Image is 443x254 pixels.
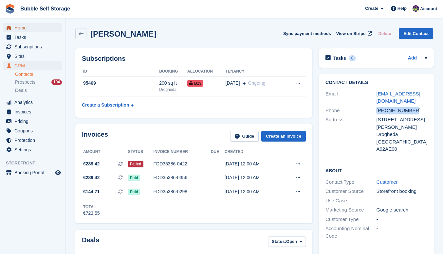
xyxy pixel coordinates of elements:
[154,188,211,195] div: FDD35386-0298
[83,210,100,217] div: €723.55
[226,80,240,87] span: [DATE]
[325,225,377,240] div: Accounting Nominal Code
[187,80,203,87] span: B13
[225,147,283,157] th: Created
[82,102,129,109] div: Create a Subscription
[90,29,156,38] h2: [PERSON_NAME]
[283,28,331,39] button: Sync payment methods
[377,216,428,223] div: -
[6,160,65,166] span: Storefront
[154,147,211,157] th: Invoice number
[325,178,377,186] div: Contact Type
[14,145,54,154] span: Settings
[14,126,54,135] span: Coupons
[83,161,100,167] span: €289.42
[325,216,377,223] div: Customer Type
[325,80,427,85] h2: Contact Details
[413,5,419,12] img: Tom Gilmore
[3,33,62,42] a: menu
[377,131,428,138] div: Drogheda
[154,161,211,167] div: FDD35386-0422
[14,168,54,177] span: Booking Portal
[14,52,54,61] span: Sites
[408,55,417,62] a: Add
[420,6,437,12] span: Account
[377,138,428,146] div: [GEOGRAPHIC_DATA]
[3,107,62,116] a: menu
[261,131,306,142] a: Create an Invoice
[225,161,283,167] div: [DATE] 12:00 AM
[399,28,433,39] a: Edit Contact
[325,107,377,114] div: Phone
[3,52,62,61] a: menu
[377,107,428,114] div: [PHONE_NUMBER]
[377,206,428,214] div: Google search
[128,189,140,195] span: Paid
[159,66,187,77] th: Booking
[325,197,377,205] div: Use Case
[82,147,128,157] th: Amount
[51,79,62,85] div: 104
[336,30,365,37] span: View on Stripe
[211,147,225,157] th: Due
[225,188,283,195] div: [DATE] 12:00 AM
[3,23,62,32] a: menu
[225,174,283,181] div: [DATE] 12:00 AM
[3,168,62,177] a: menu
[159,87,187,93] div: Drogheda
[128,175,140,181] span: Paid
[230,131,259,142] a: Guide
[15,87,62,94] a: Deals
[15,71,62,77] a: Contacts
[15,87,27,93] span: Deals
[3,61,62,70] a: menu
[82,80,159,87] div: 95469
[82,236,99,248] h2: Deals
[83,204,100,210] div: Total
[325,167,427,174] h2: About
[377,225,428,240] div: -
[14,107,54,116] span: Invoices
[248,80,266,86] span: Ongoing
[14,42,54,51] span: Subscriptions
[15,79,35,85] span: Prospects
[377,145,428,153] div: A92AE00
[14,33,54,42] span: Tasks
[128,161,143,167] span: Failed
[14,23,54,32] span: Home
[377,116,428,131] div: [STREET_ADDRESS][PERSON_NAME]
[268,236,306,247] button: Status: Open
[82,55,306,62] h2: Subscriptions
[154,174,211,181] div: FDD35386-0356
[83,174,100,181] span: €289.42
[349,55,356,61] div: 0
[14,98,54,107] span: Analytics
[14,117,54,126] span: Pricing
[377,188,428,195] div: Storefront booking
[54,169,62,177] a: Preview store
[187,66,225,77] th: Allocation
[3,117,62,126] a: menu
[376,28,394,39] button: Delete
[272,238,286,245] span: Status:
[83,188,100,195] span: €144.71
[3,145,62,154] a: menu
[325,90,377,105] div: Email
[286,238,297,245] span: Open
[377,197,428,205] div: -
[3,42,62,51] a: menu
[128,147,154,157] th: Status
[226,66,286,77] th: Tenancy
[377,179,398,185] a: Customer
[334,28,373,39] a: View on Stripe
[325,188,377,195] div: Customer Source
[3,98,62,107] a: menu
[365,5,378,12] span: Create
[3,126,62,135] a: menu
[14,136,54,145] span: Protection
[3,136,62,145] a: menu
[82,66,159,77] th: ID
[14,61,54,70] span: CRM
[397,5,407,12] span: Help
[82,99,134,111] a: Create a Subscription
